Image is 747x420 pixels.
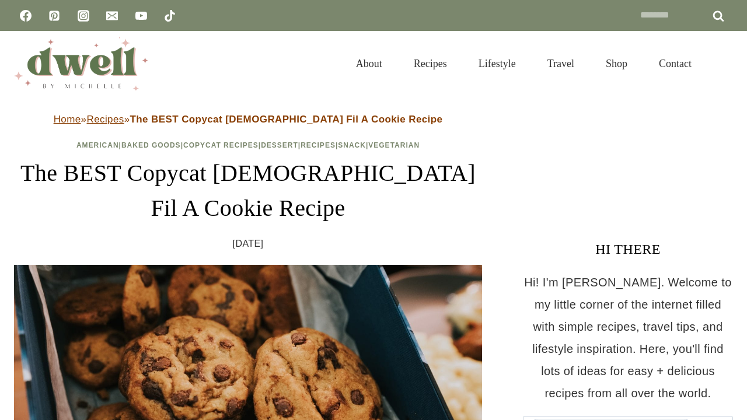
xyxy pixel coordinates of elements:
a: Lifestyle [463,43,532,84]
a: Recipes [301,141,336,149]
a: Instagram [72,4,95,27]
p: Hi! I'm [PERSON_NAME]. Welcome to my little corner of the internet filled with simple recipes, tr... [523,271,733,404]
a: Pinterest [43,4,66,27]
a: Home [54,114,81,125]
a: Copycat Recipes [183,141,259,149]
a: Travel [532,43,590,84]
a: About [340,43,398,84]
span: » » [54,114,443,125]
a: Email [100,4,124,27]
button: View Search Form [713,54,733,73]
h3: HI THERE [523,239,733,260]
a: Shop [590,43,643,84]
time: [DATE] [233,235,264,253]
a: TikTok [158,4,181,27]
a: Recipes [398,43,463,84]
a: Vegetarian [368,141,420,149]
img: DWELL by michelle [14,37,148,90]
a: American [76,141,119,149]
a: Dessert [261,141,298,149]
a: Recipes [86,114,124,125]
a: YouTube [130,4,153,27]
h1: The BEST Copycat [DEMOGRAPHIC_DATA] Fil A Cookie Recipe [14,156,482,226]
a: Baked Goods [121,141,181,149]
nav: Primary Navigation [340,43,707,84]
a: Snack [338,141,366,149]
a: Contact [643,43,707,84]
span: | | | | | | [76,141,420,149]
strong: The BEST Copycat [DEMOGRAPHIC_DATA] Fil A Cookie Recipe [130,114,443,125]
a: Facebook [14,4,37,27]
